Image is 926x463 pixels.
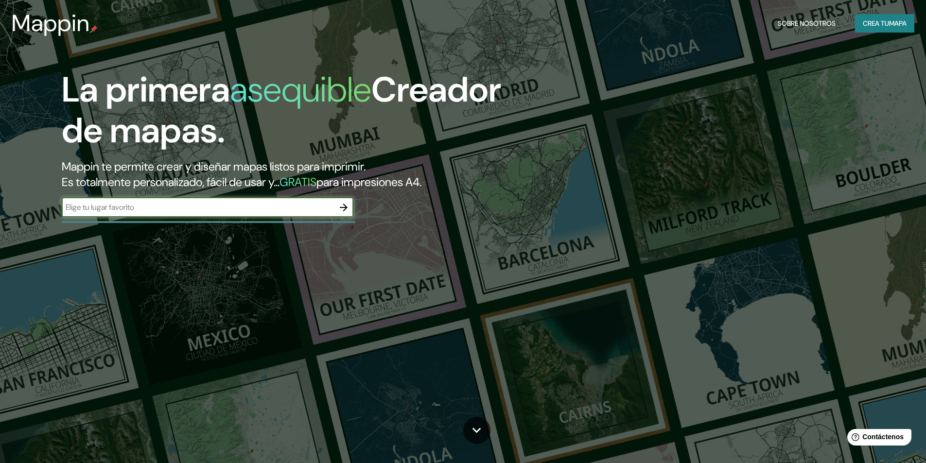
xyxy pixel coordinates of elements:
font: Sobre nosotros [778,19,836,28]
font: Creador de mapas. [62,67,501,153]
button: Sobre nosotros [774,14,839,33]
iframe: Lanzador de widgets de ayuda [839,425,915,452]
font: asequible [230,67,371,112]
font: Mappin te permite crear y diseñar mapas listos para imprimir. [62,159,366,174]
button: Crea tumapa [855,14,914,33]
font: para impresiones A4. [316,174,421,189]
font: Crea tu [863,19,889,28]
font: La primera [62,67,230,112]
input: Elige tu lugar favorito [62,202,334,213]
font: Mappin [12,8,90,38]
img: pin de mapeo [90,25,98,33]
font: Es totalmente personalizado, fácil de usar y... [62,174,280,189]
font: mapa [889,19,907,28]
font: GRATIS [280,174,316,189]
